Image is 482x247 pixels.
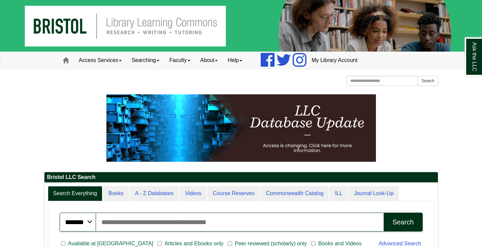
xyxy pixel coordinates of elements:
[106,94,376,162] img: HTML tutorial
[418,76,438,86] button: Search
[195,52,223,69] a: About
[311,241,316,247] input: Books and Videos
[127,52,164,69] a: Searching
[307,52,362,69] a: My Library Account
[392,218,414,226] div: Search
[48,186,103,201] a: Search Everything
[61,241,65,247] input: Available at [GEOGRAPHIC_DATA]
[329,186,348,201] a: ILL
[180,186,207,201] a: Videos
[384,213,422,231] button: Search
[379,241,421,246] a: Advanced Search
[74,52,127,69] a: Access Services
[207,186,260,201] a: Course Reserves
[130,186,179,201] a: A - Z Databases
[157,241,162,247] input: Articles and Ebooks only
[349,186,399,201] a: Journal Look-Up
[261,186,329,201] a: Commonwealth Catalog
[228,241,232,247] input: Peer reviewed (scholarly) only
[223,52,247,69] a: Help
[44,172,438,183] h2: Bristol LLC Search
[103,186,129,201] a: Books
[164,52,195,69] a: Faculty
